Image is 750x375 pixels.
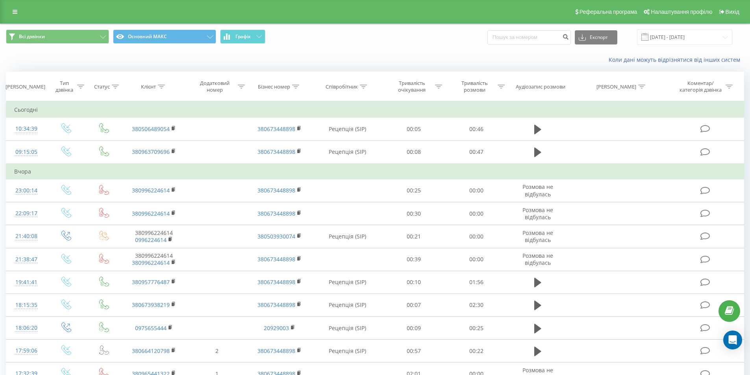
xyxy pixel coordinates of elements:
[257,233,295,240] a: 380503930074
[187,340,247,362] td: 2
[14,144,38,160] div: 09:15:05
[678,80,724,93] div: Коментар/категорія дзвінка
[257,148,295,155] a: 380673448898
[312,317,382,340] td: Рецепція (SIP)
[220,30,265,44] button: Графік
[132,125,170,133] a: 380506489054
[132,148,170,155] a: 380963709696
[14,275,38,290] div: 19:41:41
[445,179,508,202] td: 00:00
[391,80,433,93] div: Тривалість очікування
[522,229,553,244] span: Розмова не відбулась
[132,347,170,355] a: 380664120798
[122,248,187,271] td: 380996224614
[522,206,553,221] span: Розмова не відбулась
[94,83,110,90] div: Статус
[141,83,156,90] div: Клієнт
[14,252,38,267] div: 21:38:47
[445,248,508,271] td: 00:00
[596,83,636,90] div: [PERSON_NAME]
[258,83,290,90] div: Бізнес номер
[516,83,565,90] div: Аудіозапис розмови
[312,340,382,362] td: Рецепція (SIP)
[723,331,742,349] div: Open Intercom Messenger
[6,102,744,118] td: Сьогодні
[382,271,445,294] td: 00:10
[726,9,739,15] span: Вихід
[445,271,508,294] td: 01:56
[445,340,508,362] td: 00:22
[135,236,167,244] a: 0996224614
[235,34,251,39] span: Графік
[445,140,508,164] td: 00:47
[326,83,358,90] div: Співробітник
[257,210,295,217] a: 380673448898
[6,30,109,44] button: Всі дзвінки
[14,229,38,244] div: 21:40:08
[445,202,508,225] td: 00:00
[312,140,382,164] td: Рецепція (SIP)
[14,121,38,137] div: 10:34:39
[445,118,508,140] td: 00:46
[257,347,295,355] a: 380673448898
[445,294,508,316] td: 02:30
[135,324,167,332] a: 0975655444
[14,320,38,336] div: 18:06:20
[257,278,295,286] a: 380673448898
[14,183,38,198] div: 23:00:14
[382,140,445,164] td: 00:08
[122,225,187,248] td: 380996224614
[6,83,45,90] div: [PERSON_NAME]
[609,56,744,63] a: Коли дані можуть відрізнятися вiд інших систем
[194,80,236,93] div: Додатковий номер
[257,187,295,194] a: 380673448898
[14,343,38,358] div: 17:59:06
[132,187,170,194] a: 380996224614
[575,30,617,44] button: Експорт
[14,297,38,313] div: 18:15:35
[312,118,382,140] td: Рецепція (SIP)
[522,252,553,266] span: Розмова не відбулась
[6,164,744,179] td: Вчора
[382,225,445,248] td: 00:21
[382,294,445,316] td: 00:07
[14,206,38,221] div: 22:09:17
[382,202,445,225] td: 00:30
[651,9,712,15] span: Налаштування профілю
[580,9,637,15] span: Реферальна програма
[522,183,553,198] span: Розмова не відбулась
[113,30,216,44] button: Основний МАКС
[132,278,170,286] a: 380957776487
[487,30,571,44] input: Пошук за номером
[257,125,295,133] a: 380673448898
[445,225,508,248] td: 00:00
[382,179,445,202] td: 00:25
[19,33,45,40] span: Всі дзвінки
[445,317,508,340] td: 00:25
[382,340,445,362] td: 00:57
[312,271,382,294] td: Рецепція (SIP)
[132,210,170,217] a: 380996224614
[53,80,75,93] div: Тип дзвінка
[132,301,170,308] a: 380673938219
[257,255,295,263] a: 380673448898
[312,225,382,248] td: Рецепція (SIP)
[454,80,496,93] div: Тривалість розмови
[132,259,170,266] a: 380996224614
[257,301,295,308] a: 380673448898
[382,317,445,340] td: 00:09
[382,248,445,271] td: 00:39
[264,324,289,332] a: 20929003
[382,118,445,140] td: 00:05
[312,294,382,316] td: Рецепція (SIP)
